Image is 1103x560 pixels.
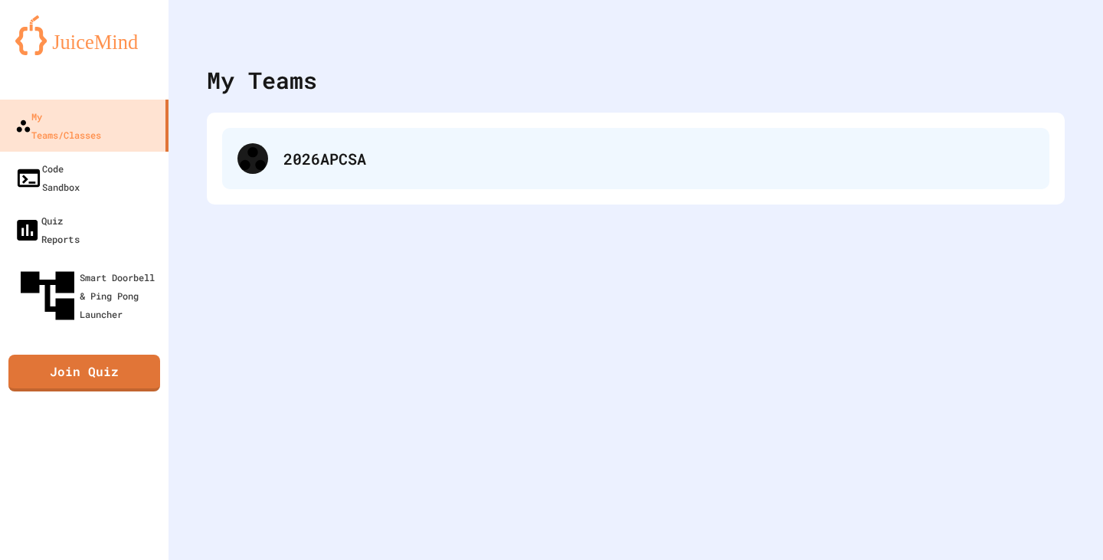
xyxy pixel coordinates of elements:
div: My Teams [207,63,317,97]
div: My Teams/Classes [15,107,101,144]
div: Smart Doorbell & Ping Pong Launcher [15,264,162,328]
div: Quiz Reports [14,211,80,248]
div: Code Sandbox [15,159,80,196]
a: Join Quiz [8,355,160,391]
div: 2026APCSA [222,128,1049,189]
div: 2026APCSA [283,147,1034,170]
img: logo-orange.svg [15,15,153,55]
